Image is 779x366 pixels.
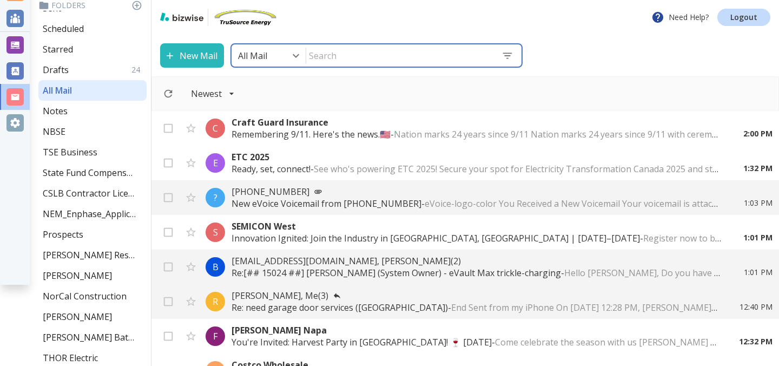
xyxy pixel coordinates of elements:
[232,151,722,163] p: ETC 2025
[43,352,98,364] p: THOR Electric
[232,324,717,336] p: [PERSON_NAME] Napa
[232,128,722,140] p: Remembering 9/11. Here's the news.🇺🇸 -
[38,142,147,162] div: TSE Business
[159,84,178,103] button: Refresh
[38,306,147,327] div: [PERSON_NAME]
[232,116,722,128] p: Craft Guard Insurance
[43,167,136,179] p: State Fund Compensation
[213,157,218,169] p: E
[160,43,224,68] button: New Mail
[38,39,147,60] div: Starred
[38,183,147,204] div: CSLB Contractor License
[38,286,147,306] div: NorCal Construction
[43,187,136,199] p: CSLB Contractor License
[232,255,722,267] p: [EMAIL_ADDRESS][DOMAIN_NAME], [PERSON_NAME] (2)
[38,245,147,265] div: [PERSON_NAME] Residence
[232,198,722,210] p: New eVoice Voicemail from [PHONE_NUMBER] -
[38,121,147,142] div: NBSE
[238,50,267,62] p: All Mail
[38,60,147,80] div: Drafts24
[743,128,773,139] p: 2:00 PM
[38,265,147,286] div: [PERSON_NAME]
[43,126,65,138] p: NBSE
[744,198,773,208] p: 1:03 PM
[43,43,73,55] p: Starred
[232,220,722,232] p: SEMICON West
[180,82,246,105] button: Filter
[651,11,709,24] p: Need Help?
[38,162,147,183] div: State Fund Compensation
[43,290,127,302] p: NorCal Construction
[213,9,278,26] img: TruSource Energy, Inc.
[232,290,718,302] p: [PERSON_NAME], Me (3)
[43,228,83,240] p: Prospects
[43,84,72,96] p: All Mail
[43,105,68,117] p: Notes
[38,224,147,245] div: Prospects
[213,261,219,273] p: B
[232,232,722,244] p: Innovation Ignited: Join the Industry in [GEOGRAPHIC_DATA], [GEOGRAPHIC_DATA] | [DATE]–[DATE] -
[740,302,773,312] p: 12:40 PM
[43,23,84,35] p: Scheduled
[743,163,773,174] p: 1:32 PM
[131,64,144,75] p: 24
[213,122,218,134] p: C
[306,45,493,66] input: Search
[232,336,717,348] p: You're Invited: Harvest Party in [GEOGRAPHIC_DATA]! 🍷 [DATE] -
[213,330,217,342] p: F
[232,186,722,198] p: [PHONE_NUMBER]
[232,163,722,175] p: Ready, set, connect! -
[214,192,217,204] p: ?
[43,311,112,323] p: [PERSON_NAME]
[38,204,147,224] div: NEM_Enphase_Applications
[38,80,147,101] div: All Mail
[43,331,136,343] p: [PERSON_NAME] Batteries
[213,296,218,308] p: R
[744,267,773,278] p: 1:01 PM
[739,336,773,347] p: 12:32 PM
[232,267,722,279] p: Re:[## 15024 ##] [PERSON_NAME] (System Owner) - eVault Max trickle-charging -
[43,249,136,261] p: [PERSON_NAME] Residence
[43,64,69,76] p: Drafts
[38,101,147,121] div: Notes
[38,18,147,39] div: Scheduled
[213,226,218,238] p: S
[43,208,136,220] p: NEM_Enphase_Applications
[43,146,97,158] p: TSE Business
[43,270,112,282] p: [PERSON_NAME]
[160,12,203,21] img: bizwise
[232,302,718,313] p: Re: need garage door services ([GEOGRAPHIC_DATA]) -
[743,232,773,243] p: 1:01 PM
[730,14,757,21] p: Logout
[38,327,147,348] div: [PERSON_NAME] Batteries
[717,9,770,26] a: Logout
